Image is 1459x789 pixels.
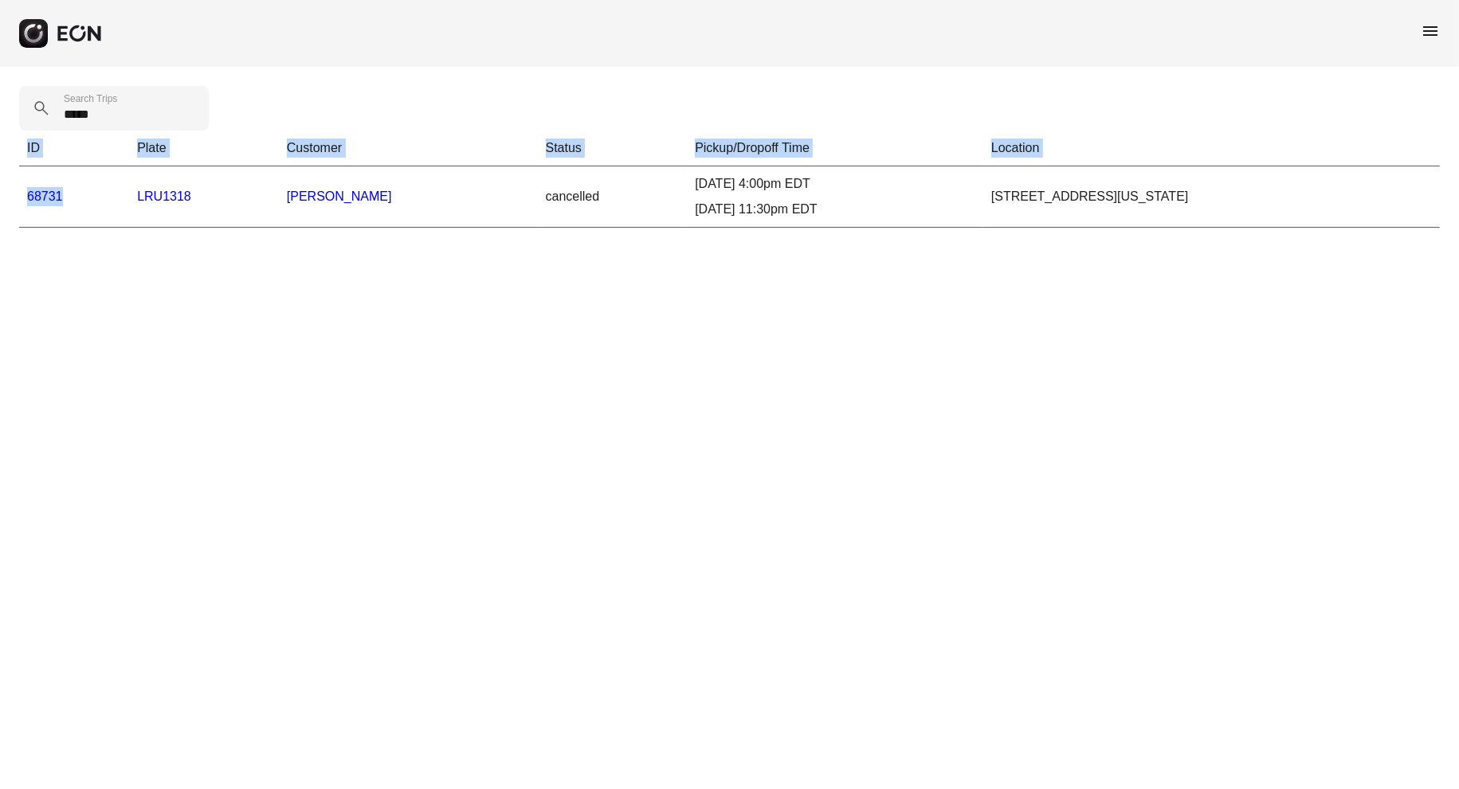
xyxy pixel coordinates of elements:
th: Location [983,131,1440,166]
th: Plate [129,131,279,166]
td: [STREET_ADDRESS][US_STATE] [983,166,1440,228]
label: Search Trips [64,92,117,105]
th: Status [538,131,688,166]
span: menu [1421,21,1440,41]
div: [DATE] 11:30pm EDT [695,200,975,219]
th: Customer [279,131,538,166]
td: cancelled [538,166,688,228]
a: 68731 [27,189,63,203]
th: Pickup/Dropoff Time [687,131,983,166]
a: LRU1318 [137,189,191,203]
th: ID [19,131,129,166]
a: [PERSON_NAME] [287,189,392,203]
div: [DATE] 4:00pm EDT [695,174,975,193]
